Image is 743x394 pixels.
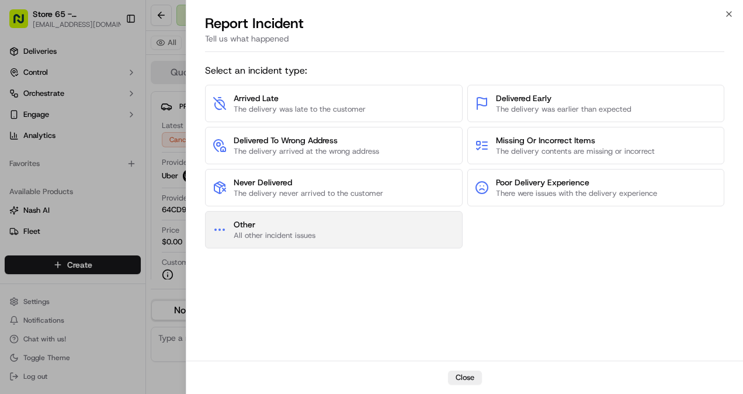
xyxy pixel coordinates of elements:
[467,85,725,122] button: Delivered EarlyThe delivery was earlier than expected
[205,211,463,248] button: OtherAll other incident issues
[23,169,89,181] span: Knowledge Base
[496,177,657,188] span: Poor Delivery Experience
[12,46,213,65] p: Welcome 👋
[205,169,463,206] button: Never DeliveredThe delivery never arrived to the customer
[496,92,631,104] span: Delivered Early
[199,115,213,129] button: Start new chat
[467,127,725,164] button: Missing Or Incorrect ItemsThe delivery contents are missing or incorrect
[205,127,463,164] button: Delivered To Wrong AddressThe delivery arrived at the wrong address
[234,92,366,104] span: Arrived Late
[234,146,379,157] span: The delivery arrived at the wrong address
[82,197,141,206] a: Powered byPylon
[12,111,33,132] img: 1736555255976-a54dd68f-1ca7-489b-9aae-adbdc363a1c4
[94,164,192,185] a: 💻API Documentation
[448,371,482,385] button: Close
[496,134,655,146] span: Missing Or Incorrect Items
[496,188,657,199] span: There were issues with the delivery experience
[110,169,188,181] span: API Documentation
[12,11,35,34] img: Nash
[234,188,383,199] span: The delivery never arrived to the customer
[496,146,655,157] span: The delivery contents are missing or incorrect
[205,85,463,122] button: Arrived LateThe delivery was late to the customer
[234,230,315,241] span: All other incident issues
[116,198,141,206] span: Pylon
[234,177,383,188] span: Never Delivered
[40,123,148,132] div: We're available if you need us!
[205,33,724,52] div: Tell us what happened
[467,169,725,206] button: Poor Delivery ExperienceThere were issues with the delivery experience
[234,134,379,146] span: Delivered To Wrong Address
[496,104,631,115] span: The delivery was earlier than expected
[234,104,366,115] span: The delivery was late to the customer
[99,170,108,179] div: 💻
[234,219,315,230] span: Other
[205,14,304,33] p: Report Incident
[40,111,192,123] div: Start new chat
[7,164,94,185] a: 📗Knowledge Base
[12,170,21,179] div: 📗
[205,64,724,78] span: Select an incident type:
[30,75,210,87] input: Got a question? Start typing here...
